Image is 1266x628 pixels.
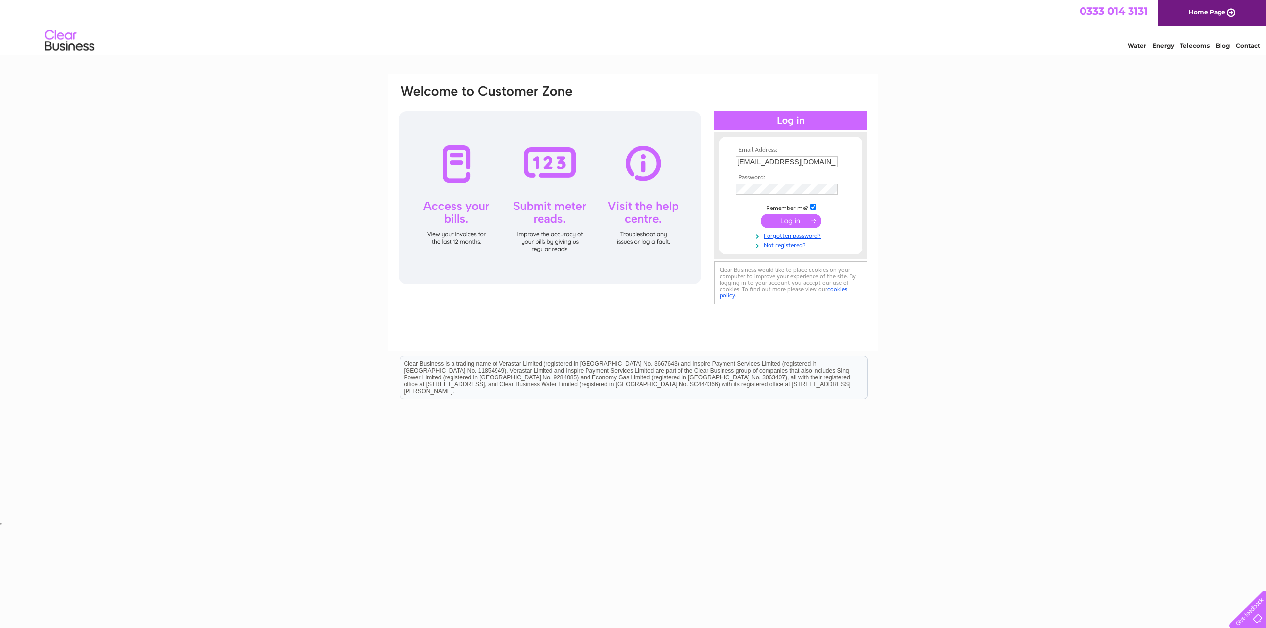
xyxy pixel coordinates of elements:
td: Remember me? [733,202,848,212]
a: Energy [1152,42,1174,49]
a: 0333 014 3131 [1080,5,1148,17]
a: Telecoms [1180,42,1210,49]
a: Contact [1236,42,1260,49]
div: Clear Business would like to place cookies on your computer to improve your experience of the sit... [714,261,867,304]
img: logo.png [45,26,95,56]
th: Password: [733,174,848,181]
a: Forgotten password? [736,230,848,240]
a: Not registered? [736,240,848,249]
input: Submit [761,214,821,228]
a: Blog [1216,42,1230,49]
a: cookies policy [720,286,847,299]
div: Clear Business is a trading name of Verastar Limited (registered in [GEOGRAPHIC_DATA] No. 3667643... [400,5,867,48]
a: Water [1128,42,1146,49]
th: Email Address: [733,147,848,154]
